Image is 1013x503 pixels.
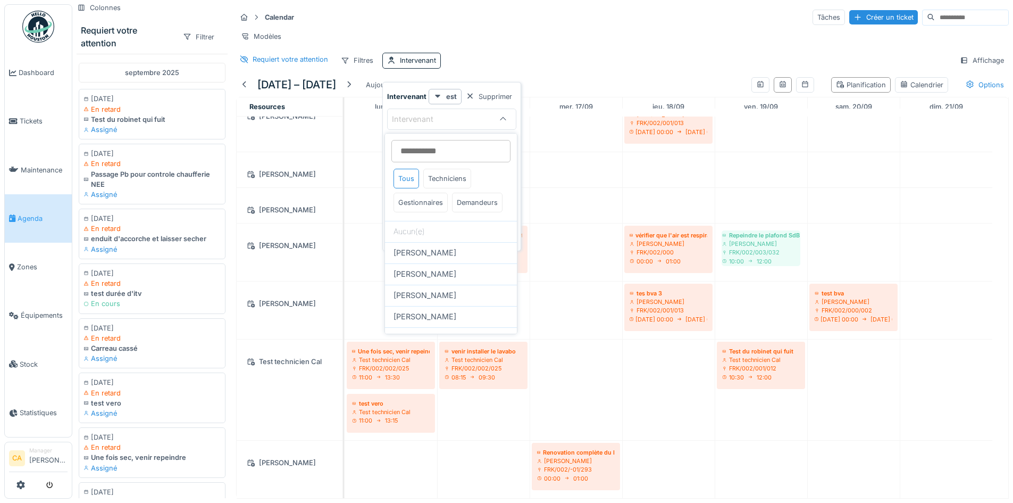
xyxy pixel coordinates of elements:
div: [PERSON_NAME] [537,457,615,465]
div: FRK/002/002/025 [352,364,430,373]
span: [PERSON_NAME] [394,247,456,259]
div: Test du robinet qui fuit [722,347,800,356]
span: [PERSON_NAME] [394,268,456,280]
strong: Calendar [261,12,298,22]
div: Test technicien Cal [243,355,336,368]
div: Tous [394,169,419,188]
div: En retard [83,104,221,114]
div: Tâches [813,10,845,25]
div: [PERSON_NAME] [722,240,800,248]
div: Renovation complète du logement [537,448,615,457]
div: Assigné [83,408,221,418]
h5: [DATE] – [DATE] [257,78,336,91]
div: Aucun(e) [385,221,517,242]
a: 21 septembre 2025 [927,100,966,114]
div: 10:30 12:00 [722,373,800,382]
div: venir installer le lavabo [445,347,522,356]
div: Assigné [83,189,221,200]
div: FRK/002/001/013 [630,306,707,315]
div: [PERSON_NAME] [630,298,707,306]
div: 11:00 13:15 [352,416,430,425]
div: Assigné [83,463,221,473]
a: 19 septembre 2025 [741,100,781,114]
div: [PERSON_NAME] [243,168,336,181]
div: 10:00 12:00 [722,257,800,266]
span: Équipements [21,310,68,320]
div: En retard [83,224,221,234]
span: Tickets [20,116,68,126]
div: Gestionnaires [394,193,448,212]
div: En retard [83,278,221,288]
div: [DATE] 00:00 [DATE] 00:00 [815,315,892,324]
div: [DATE] [83,487,221,497]
div: FRK/002/000 [630,248,707,257]
div: Repeindre le plafond SdB [722,231,800,240]
div: [DATE] [83,323,221,333]
img: Badge_color-CXgf-gQk.svg [22,11,54,43]
span: Zones [17,262,68,272]
a: 17 septembre 2025 [557,100,596,114]
div: septembre 2025 [79,63,225,83]
a: 15 septembre 2025 [372,100,409,114]
div: Test technicien Cal [445,356,522,364]
div: tes bva 3 [630,289,707,298]
div: FRK/002/-01/293 [537,465,615,474]
div: [PERSON_NAME] [815,298,892,306]
div: 11:00 13:30 [352,373,430,382]
div: FRK/002/002/025 [445,364,522,373]
div: FRK/002/001/012 [722,364,800,373]
div: En retard [83,388,221,398]
div: Carreau cassé [83,343,221,353]
div: test vero [83,398,221,408]
div: Demandeurs [452,193,503,212]
a: 18 septembre 2025 [650,100,687,114]
div: enduit d'accorche et laisser secher [83,234,221,244]
div: Test du robinet qui fuit [83,114,221,125]
div: FRK/002/000/002 [815,306,892,315]
div: FRK/002/003/032 [722,248,800,257]
div: Modèles [236,29,286,44]
div: Passage Pb pour controle chaufferie NEE [83,169,221,189]
div: [DATE] [83,94,221,104]
div: Test technicien Cal [352,408,430,416]
div: En cours [83,299,221,309]
div: Une fois sec, venir repeindre [352,347,430,356]
span: Resources [249,103,285,111]
div: Options [961,77,1009,93]
div: En retard [83,333,221,343]
span: Agenda [18,213,68,224]
div: 08:15 09:30 [445,373,522,382]
div: Affichage [955,53,1009,68]
div: Techniciens [423,169,471,188]
div: test bva [815,289,892,298]
div: [PERSON_NAME] [243,239,336,252]
a: 20 septembre 2025 [833,100,875,114]
div: [DATE] 00:00 [DATE] 00:00 [630,128,707,136]
div: [PERSON_NAME] [243,203,336,217]
div: Test technicien Cal [352,356,430,364]
div: En retard [83,159,221,169]
div: Requiert votre attention [81,24,174,50]
div: Supprimer [462,89,516,104]
div: Test technicien Cal [722,356,800,364]
div: Filtres [336,53,378,68]
div: [DATE] [83,268,221,278]
div: test vero [352,399,430,408]
div: Créer un ticket [849,10,918,24]
div: test durée d'itv [83,288,221,299]
div: Assigné [83,353,221,364]
span: [PERSON_NAME] [394,290,456,301]
span: Stock [20,359,68,369]
div: [DATE] [83,149,221,159]
div: Requiert votre attention [253,54,328,64]
span: Statistiques [20,408,68,418]
div: Assigné [83,125,221,135]
div: Planification [836,80,886,90]
div: Aujourd'hui [362,78,408,92]
div: [PERSON_NAME] [630,240,707,248]
span: [PERSON_NAME] [394,332,456,344]
div: Une fois sec, venir repeindre [83,452,221,463]
div: [DATE] [83,377,221,387]
div: [DATE] 00:00 [DATE] 00:00 [630,315,707,324]
strong: Intervenant [387,92,426,102]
